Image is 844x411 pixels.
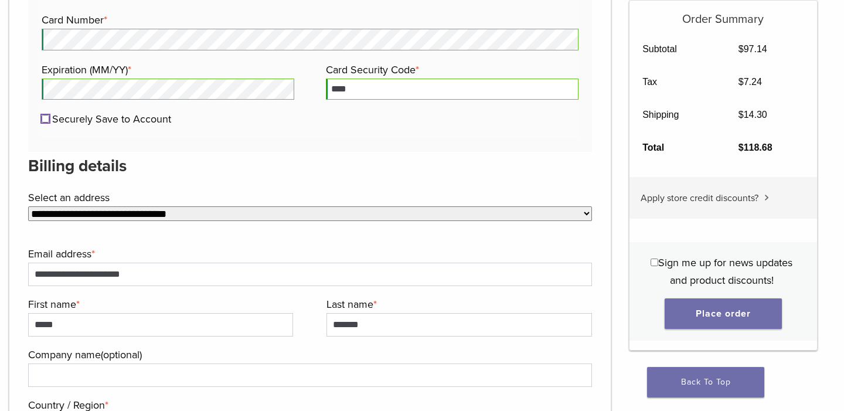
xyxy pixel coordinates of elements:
label: First name [28,295,290,313]
bdi: 14.30 [738,110,767,120]
label: Card Number [42,11,576,29]
th: Tax [629,66,726,98]
span: $ [738,110,744,120]
a: Back To Top [647,367,764,398]
button: Place order [665,298,782,329]
th: Total [629,131,726,164]
span: $ [738,44,744,54]
span: (optional) [101,348,142,361]
h5: Order Summary [629,1,818,26]
label: Company name [28,346,589,364]
span: Apply store credit discounts? [641,192,758,204]
bdi: 118.68 [738,142,772,152]
span: $ [738,77,744,87]
label: Card Security Code [326,61,576,79]
label: Securely Save to Account [52,113,171,125]
label: Last name [326,295,588,313]
th: Subtotal [629,33,726,66]
span: $ [738,142,744,152]
label: Expiration (MM/YY) [42,61,291,79]
h3: Billing details [28,152,592,180]
label: Select an address [28,189,589,206]
label: Email address [28,245,589,263]
bdi: 97.14 [738,44,767,54]
img: caret.svg [764,195,769,201]
bdi: 7.24 [738,77,762,87]
input: Sign me up for news updates and product discounts! [651,259,658,266]
span: Sign me up for news updates and product discounts! [658,256,792,287]
th: Shipping [629,98,726,131]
